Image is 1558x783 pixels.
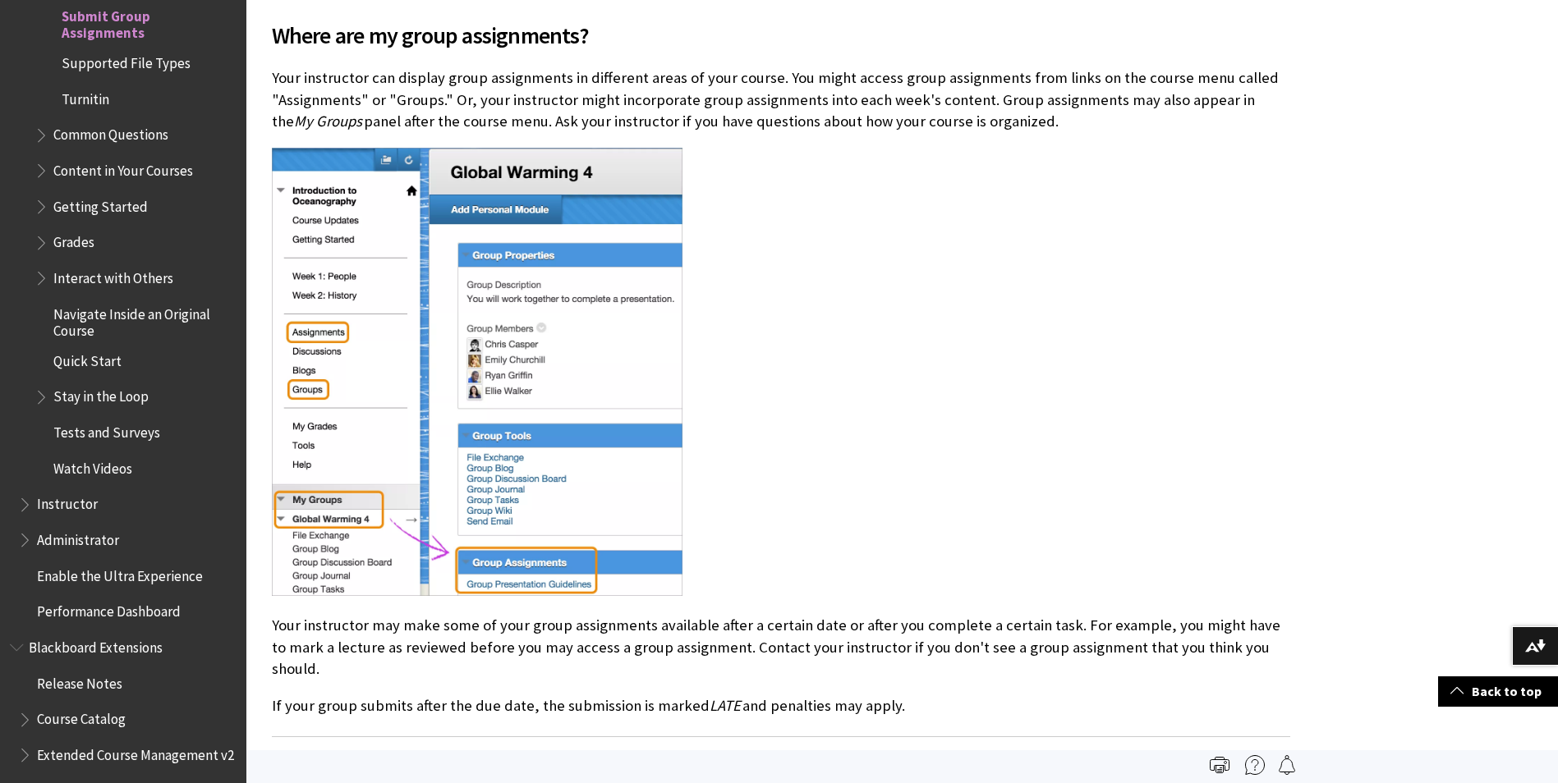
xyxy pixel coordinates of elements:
[53,264,173,286] span: Interact with Others
[53,193,148,215] span: Getting Started
[1245,755,1265,775] img: More help
[37,562,203,584] span: Enable the Ultra Experience
[62,49,191,71] span: Supported File Types
[272,695,1290,717] p: If your group submits after the due date, the submission is marked and penalties may apply.
[272,67,1290,132] p: Your instructor can display group assignments in different areas of your course. You might access...
[1210,755,1229,775] img: Print
[53,300,235,339] span: Navigate Inside an Original Course
[53,121,168,144] span: Common Questions
[37,526,119,548] span: Administrator
[53,383,149,405] span: Stay in the Loop
[37,491,98,513] span: Instructor
[53,419,160,441] span: Tests and Surveys
[37,706,126,728] span: Course Catalog
[62,2,235,41] span: Submit Group Assignments
[62,85,109,108] span: Turnitin
[1438,676,1558,707] a: Back to top
[37,598,181,620] span: Performance Dashboard
[53,347,122,369] span: Quick Start
[294,112,362,130] span: My Groups
[53,157,193,179] span: Content in Your Courses
[37,670,122,692] span: Release Notes
[53,455,132,477] span: Watch Videos
[37,741,234,763] span: Extended Course Management v2
[1277,755,1297,775] img: Follow this page
[272,18,1290,53] span: Where are my group assignments?
[29,634,163,656] span: Blackboard Extensions
[53,229,94,251] span: Grades
[710,696,741,715] span: LATE
[272,615,1290,680] p: Your instructor may make some of your group assignments available after a certain date or after y...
